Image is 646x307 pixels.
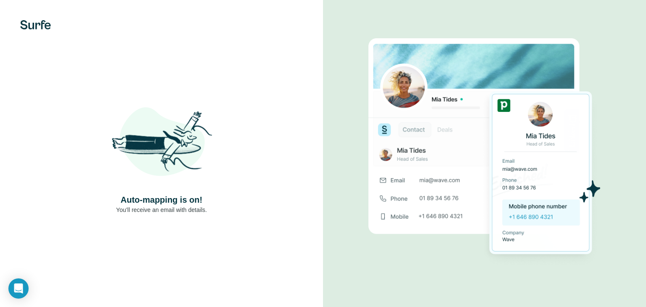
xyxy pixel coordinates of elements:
[368,38,601,268] img: Download Success
[111,93,212,194] img: Shaka Illustration
[121,194,202,206] h4: Auto-mapping is on!
[20,20,51,29] img: Surfe's logo
[8,278,29,299] div: Open Intercom Messenger
[116,206,207,214] p: You’ll receive an email with details.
